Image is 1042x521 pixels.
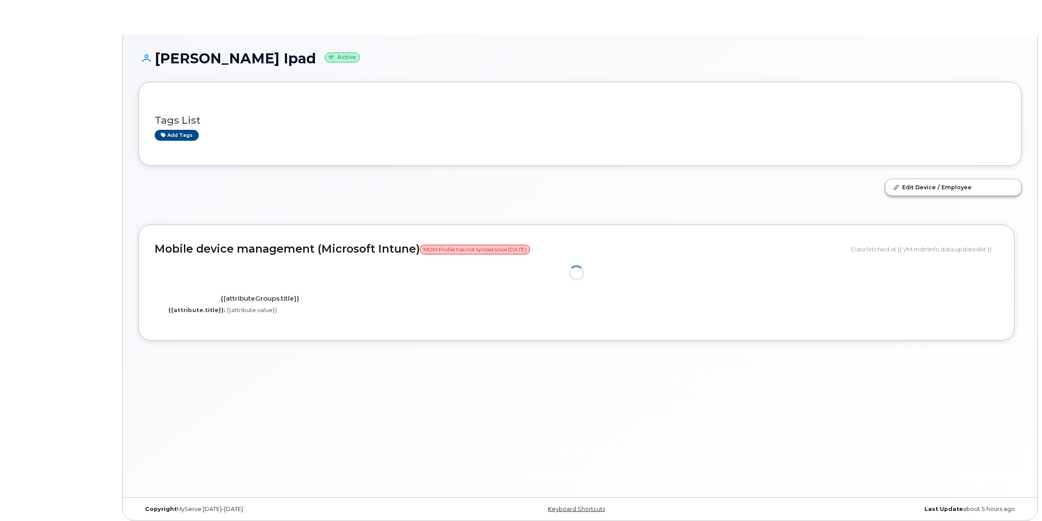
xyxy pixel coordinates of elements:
h1: [PERSON_NAME] Ipad [138,51,1021,66]
h2: Mobile device management (Microsoft Intune) [155,243,845,255]
div: about 5 hours ago [727,506,1021,513]
a: Keyboard Shortcuts [548,506,605,512]
strong: Last Update [924,506,963,512]
small: Active [325,52,360,63]
a: Edit Device / Employee [886,179,1021,195]
div: Data fetched at {{ VM.mdmInfo.data.updatedAt }} [851,241,998,257]
h3: Tags List [155,115,1005,126]
strong: Copyright [145,506,177,512]
div: MyServe [DATE]–[DATE] [138,506,433,513]
span: MDM Profile has not synced since [DATE] [420,245,530,254]
label: {{attribute.title}}: [168,306,225,314]
a: Add tags [155,130,199,141]
span: {{attribute.value}} [227,306,277,313]
h4: {{attributeGroups.title}} [161,295,359,302]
